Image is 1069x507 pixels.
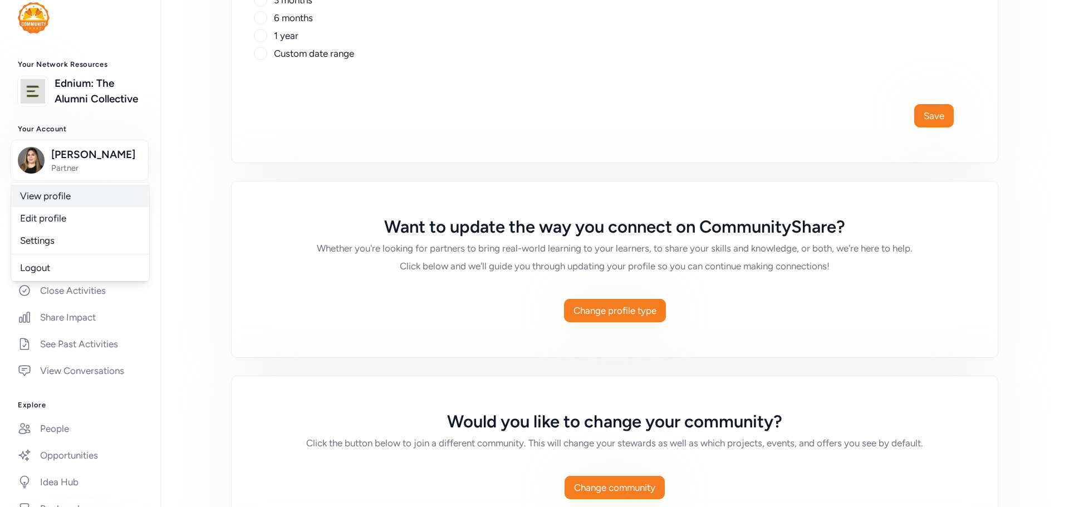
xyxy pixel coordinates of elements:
[306,437,923,449] span: Click the button below to join a different community. This will change your stewards as well as w...
[276,412,953,432] h5: Would you like to change your community?
[11,185,149,207] a: View profile
[573,304,656,317] span: Change profile type
[18,125,143,134] h3: Your Account
[9,252,151,276] a: Create and Connect
[18,401,143,410] h3: Explore
[276,259,953,273] div: Click below and we'll guide you through updating your profile so you can continue making connecti...
[18,2,50,33] img: logo
[9,470,151,494] a: Idea Hub
[18,60,143,69] h3: Your Network Resources
[9,278,151,303] a: Close Activities
[51,147,141,163] span: [PERSON_NAME]
[914,104,954,127] button: Save
[11,140,149,181] button: [PERSON_NAME]Partner
[55,76,143,107] a: Ednium: The Alumni Collective
[9,443,151,467] a: Opportunities
[254,11,267,24] input: 6 months
[274,29,298,42] label: 1 year
[276,217,953,237] h5: Want to update the way you connect on CommunityShare?
[565,476,665,499] button: Change community
[274,11,313,24] label: 6 months
[9,416,151,441] a: People
[564,299,666,322] button: Change profile type
[9,198,151,223] a: Home
[11,257,149,279] a: Logout
[254,29,267,42] input: 1 year
[9,332,151,356] a: See Past Activities
[9,225,151,249] a: Respond to Invites
[574,481,655,494] span: Change community
[51,163,141,174] span: Partner
[21,79,45,104] img: logo
[254,47,267,60] input: Custom date range
[11,207,149,229] a: Edit profile
[11,183,149,281] div: [PERSON_NAME]Partner
[924,109,944,122] span: Save
[9,358,151,383] a: View Conversations
[276,242,953,255] div: Whether you're looking for partners to bring real-world learning to your learners, to share your ...
[11,229,149,252] a: Settings
[274,47,354,60] label: Custom date range
[9,305,151,329] a: Share Impact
